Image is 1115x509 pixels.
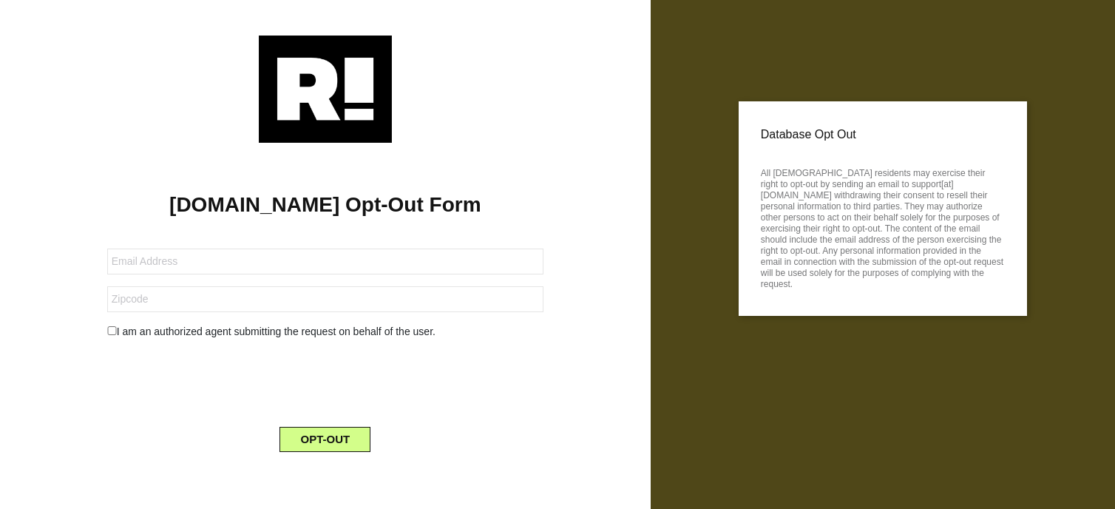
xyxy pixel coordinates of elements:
[107,249,543,274] input: Email Address
[761,164,1005,290] p: All [DEMOGRAPHIC_DATA] residents may exercise their right to opt-out by sending an email to suppo...
[213,351,438,409] iframe: reCAPTCHA
[107,286,543,312] input: Zipcode
[279,427,370,452] button: OPT-OUT
[22,192,628,218] h1: [DOMAIN_NAME] Opt-Out Form
[259,36,392,143] img: Retention.com
[761,124,1005,146] p: Database Opt Out
[96,324,555,340] div: I am an authorized agent submitting the request on behalf of the user.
